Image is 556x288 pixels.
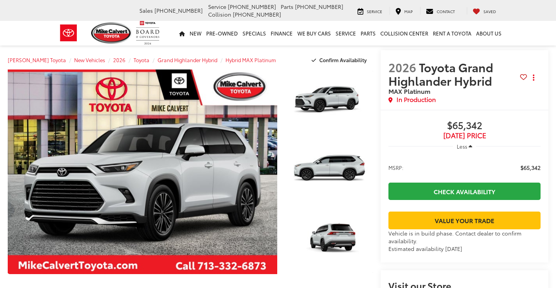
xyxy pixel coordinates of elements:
span: [PHONE_NUMBER] [228,3,276,10]
span: [PHONE_NUMBER] [233,10,281,18]
a: Expand Photo 0 [8,69,277,274]
span: Map [404,8,413,14]
img: Mike Calvert Toyota [91,22,132,44]
a: [PERSON_NAME] Toyota [8,56,66,63]
a: Hybrid MAX Platinum [225,56,276,63]
span: MAX Platinum [388,86,431,95]
a: Expand Photo 1 [286,69,373,135]
span: MSRP: [388,164,403,171]
span: Collision [208,10,231,18]
a: Home [177,21,187,46]
span: [DATE] PRICE [388,132,541,139]
span: Saved [483,8,496,14]
span: Contact [437,8,455,14]
a: Value Your Trade [388,212,541,229]
span: Service [208,3,226,10]
span: Parts [281,3,293,10]
span: Less [457,143,467,150]
a: Pre-Owned [204,21,240,46]
span: In Production [397,95,436,104]
span: $65,342 [520,164,541,171]
span: Toyota Grand Highlander Hybrid [388,59,495,89]
button: Confirm Availability [307,53,373,67]
a: New [187,21,204,46]
img: 2026 Toyota Grand Highlander Hybrid Hybrid MAX Platinum [285,69,374,136]
span: 2026 [388,59,416,75]
a: Expand Photo 3 [286,209,373,274]
span: Confirm Availability [319,56,367,63]
a: My Saved Vehicles [467,7,502,15]
button: Actions [527,71,541,85]
a: Service [352,7,388,15]
a: Contact [420,7,461,15]
a: Check Availability [388,183,541,200]
img: 2026 Toyota Grand Highlander Hybrid Hybrid MAX Platinum [285,208,374,274]
a: Grand Highlander Hybrid [158,56,217,63]
a: Toyota [134,56,149,63]
img: 2026 Toyota Grand Highlander Hybrid Hybrid MAX Platinum [5,69,280,275]
span: dropdown dots [533,75,534,81]
a: Expand Photo 2 [286,139,373,204]
a: New Vehicles [74,56,105,63]
a: WE BUY CARS [295,21,333,46]
a: About Us [474,21,504,46]
a: Parts [358,21,378,46]
img: Toyota [54,20,83,46]
img: 2026 Toyota Grand Highlander Hybrid Hybrid MAX Platinum [285,139,374,205]
span: [PHONE_NUMBER] [295,3,343,10]
span: Service [367,8,382,14]
a: Finance [268,21,295,46]
a: Rent a Toyota [431,21,474,46]
span: $65,342 [388,120,541,132]
a: Map [390,7,419,15]
button: Less [453,139,476,153]
a: Collision Center [378,21,431,46]
div: Vehicle is in build phase. Contact dealer to confirm availability. Estimated availability [DATE] [388,229,541,252]
a: 2026 [113,56,125,63]
span: Sales [139,7,153,14]
a: Specials [240,21,268,46]
span: [PHONE_NUMBER] [154,7,203,14]
a: Service [333,21,358,46]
